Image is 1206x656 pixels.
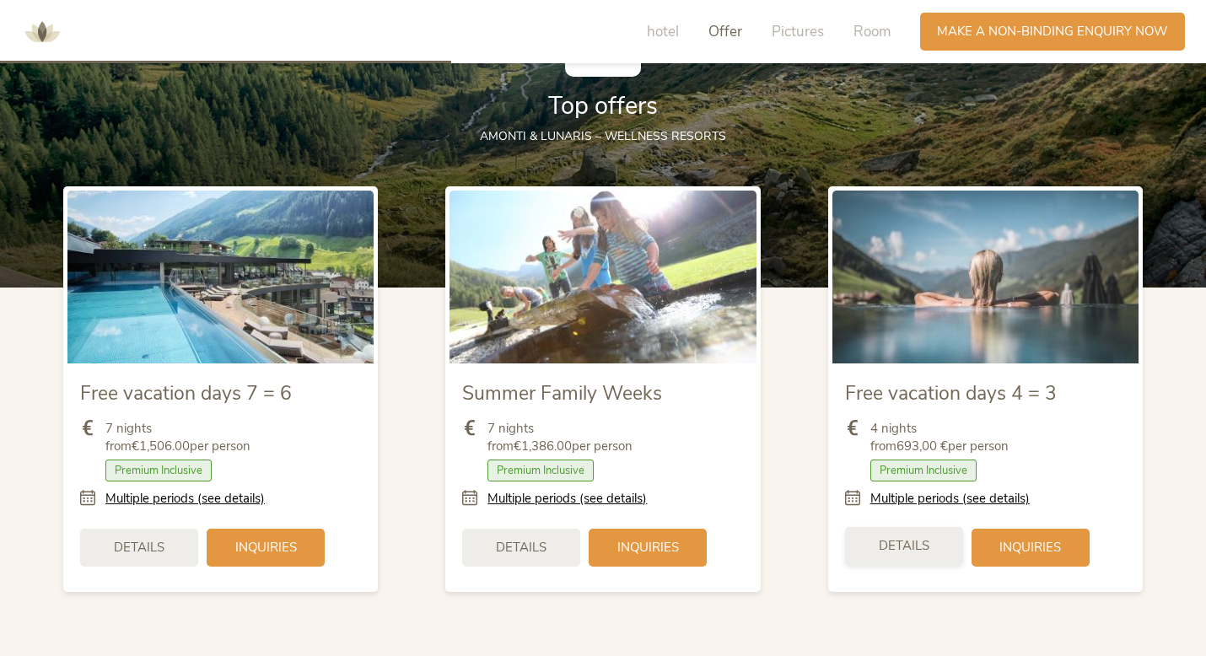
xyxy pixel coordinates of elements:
font: Summer Family Weeks [462,380,662,406]
font: Premium Inclusive [497,463,584,478]
font: Multiple periods (see details) [487,490,647,507]
font: from [870,438,896,454]
img: Free vacation days 7 = 6 [67,191,374,363]
img: AMONTI & LUNARIS wellness resort [17,7,67,57]
font: per person [190,438,250,454]
font: per person [948,438,1009,454]
font: hotel [647,22,679,41]
font: Make a non-binding enquiry now [937,23,1168,40]
font: Premium Inclusive [115,463,202,478]
font: Details [879,537,929,554]
font: Inquiries [617,539,679,556]
img: Free vacation days 4 = 3 [832,191,1139,363]
font: €1,506.00 [132,438,190,454]
font: per person [572,438,633,454]
font: Details [496,539,546,556]
font: Inquiries [235,539,297,556]
font: AMONTI & LUNARIS – wellness resorts [480,128,726,144]
font: Free vacation days 7 = 6 [80,380,292,406]
font: Offer [708,22,742,41]
img: Summer Family Weeks [450,191,756,363]
font: Pictures [772,22,824,41]
font: €1,386.00 [514,438,572,454]
font: Inquiries [999,539,1061,556]
font: Details [114,539,164,556]
font: from [105,438,132,454]
font: 4 nights [870,420,917,437]
font: 7 nights [105,420,152,437]
font: Multiple periods (see details) [105,490,265,507]
font: Top offers [548,89,658,122]
font: Free vacation days 4 = 3 [845,380,1057,406]
font: Premium Inclusive [880,463,967,478]
font: Multiple periods (see details) [870,490,1030,507]
font: 693,00 € [896,438,948,454]
font: 7 nights [487,420,534,437]
a: AMONTI & LUNARIS wellness resort [17,25,67,37]
font: from [487,438,514,454]
font: Room [853,22,891,41]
